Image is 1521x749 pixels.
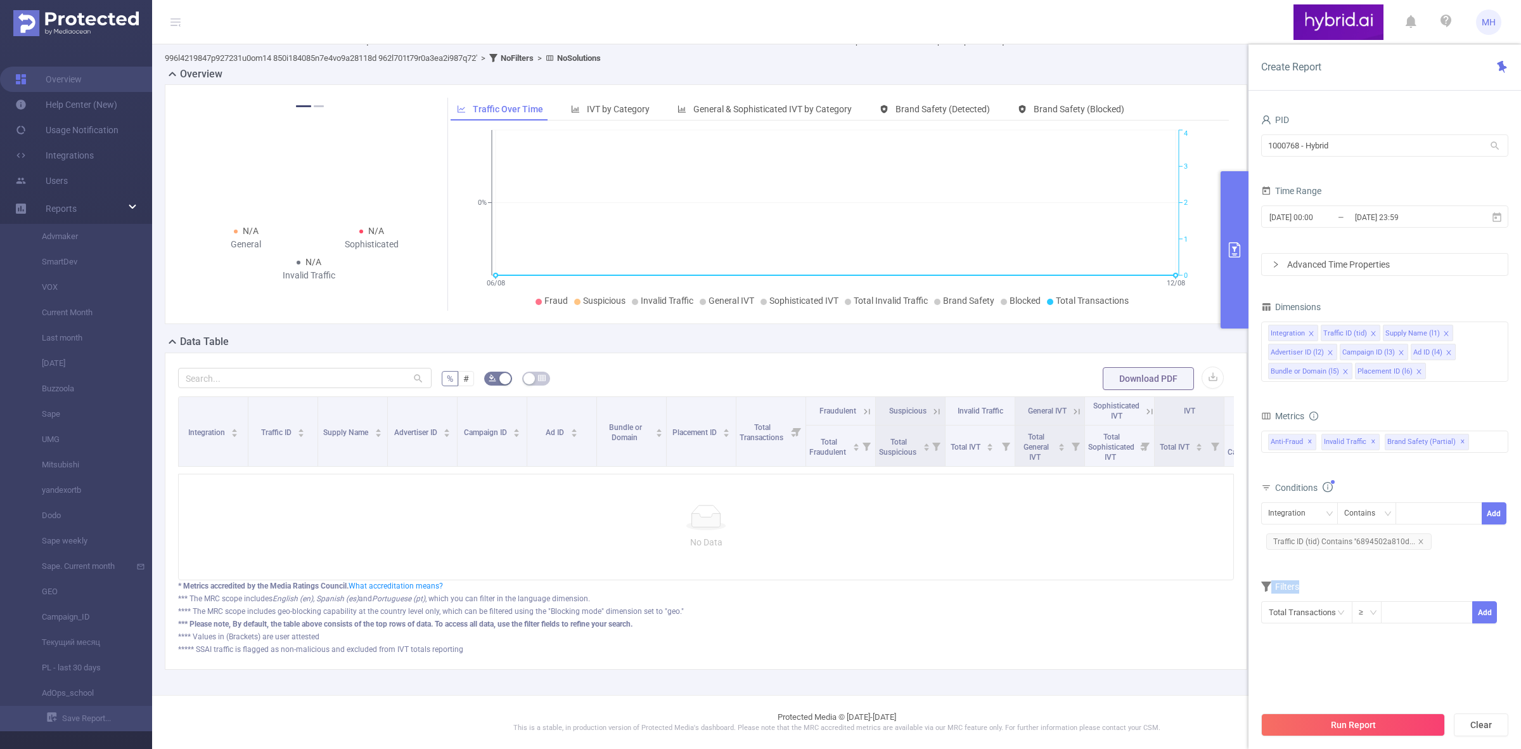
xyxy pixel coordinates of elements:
i: icon: close [1342,368,1349,376]
span: Fraud [544,296,568,306]
h2: Data Table [180,334,229,349]
span: Sophisticated IVT [1093,401,1139,420]
div: Sort [1195,441,1203,449]
span: Metrics [1261,411,1304,421]
i: Filter menu [927,426,945,466]
a: Reports [46,196,77,221]
span: Blocked [1010,296,1041,306]
div: Sort [923,441,930,449]
span: Placement ID [672,428,719,437]
i: icon: caret-down [656,432,663,436]
a: Sape [25,401,137,427]
span: Create Report [1261,61,1321,73]
span: Campaign ID [464,428,509,437]
span: Total Transactions [1056,296,1129,306]
a: Buzzoola [25,376,137,401]
i: icon: down [1384,510,1392,519]
button: 1 [296,105,311,107]
div: Integration [1271,325,1305,342]
li: Traffic ID (tid) [1321,325,1380,341]
i: icon: user [1261,115,1271,125]
a: [DATE] [25,351,137,376]
i: icon: close [1398,349,1404,357]
i: icon: caret-up [852,441,859,445]
span: Filters [1261,582,1299,592]
i: icon: table [538,374,546,382]
i: icon: caret-down [513,432,520,436]
div: Ad ID (l4) [1413,344,1442,361]
i: icon: caret-down [1058,446,1065,450]
span: Traffic Over Time [473,104,543,114]
tspan: 0 [1184,271,1188,280]
i: icon: caret-up [656,427,663,431]
div: Sort [297,427,305,434]
span: Bundle or Domain [609,423,642,442]
i: icon: line-chart [457,105,466,114]
span: Total Suspicious [879,438,918,457]
span: Conditions [1275,483,1333,493]
div: **** Values in (Brackets) are user attested [178,631,1234,642]
input: Start date [1268,209,1371,226]
img: Protected Media [13,10,139,36]
a: Текущий месяц [25,630,137,655]
a: Overview [15,67,82,92]
div: Supply Name (l1) [1385,325,1440,342]
i: icon: down [1326,510,1333,519]
span: Supply Name [323,428,370,437]
h2: Overview [180,67,222,82]
i: icon: caret-up [570,427,577,431]
i: Filter menu [1136,426,1154,466]
a: PL - last 30 days [25,655,137,681]
a: Sape weekly [25,528,137,554]
span: Traffic ID (tid) Contains ''6894502a810d... [1266,533,1432,550]
div: Sort [1058,441,1065,449]
i: icon: bar-chart [571,105,580,114]
i: Filter menu [788,397,805,466]
li: Integration [1268,325,1318,341]
div: ***** SSAI traffic is flagged as non-malicious and excluded from IVT totals reporting [178,644,1234,655]
i: icon: caret-up [1058,441,1065,445]
span: Total IVT [1160,443,1191,452]
span: # [463,374,469,384]
i: Filter menu [1206,426,1224,466]
span: Suspicious [889,407,927,415]
span: Advertiser ID [394,428,439,437]
a: Current Month [25,300,137,325]
i: icon: close [1370,330,1377,338]
div: Sort [231,427,238,434]
i: icon: caret-down [298,432,305,436]
tspan: 0% [478,199,487,207]
button: Download PDF [1103,367,1194,390]
span: Invalid Traffic [641,296,693,306]
tspan: 2 [1184,199,1188,207]
i: icon: caret-down [852,446,859,450]
div: icon: rightAdvanced Time Properties [1262,254,1508,275]
i: icon: caret-down [723,432,730,436]
tspan: 06/08 [486,279,504,287]
div: Traffic ID (tid) [1323,325,1367,342]
a: Sape. Current month [25,554,137,579]
i: icon: info-circle [1323,482,1333,492]
span: Anti-Fraud [1268,434,1316,450]
i: icon: bar-chart [677,105,686,114]
span: Brand Safety (Detected) [895,104,990,114]
a: GEO [25,579,137,604]
div: Integration [1268,503,1314,524]
a: Dodo [25,503,137,528]
span: IVT [1184,407,1195,415]
i: icon: caret-up [231,427,238,431]
span: Brand Safety [943,296,994,306]
i: icon: caret-up [513,427,520,431]
div: Sort [986,441,994,449]
div: Sort [655,427,663,434]
span: N/A [305,257,321,267]
div: Sophisticated [309,238,434,251]
span: Ad ID [546,428,566,437]
i: icon: bg-colors [489,374,496,382]
span: MH [1482,10,1496,35]
tspan: 12/08 [1166,279,1184,287]
tspan: 4 [1184,130,1188,138]
span: Brand Safety (partial) [1385,434,1469,450]
i: icon: caret-up [723,427,730,431]
span: Fraudulent [819,407,856,415]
